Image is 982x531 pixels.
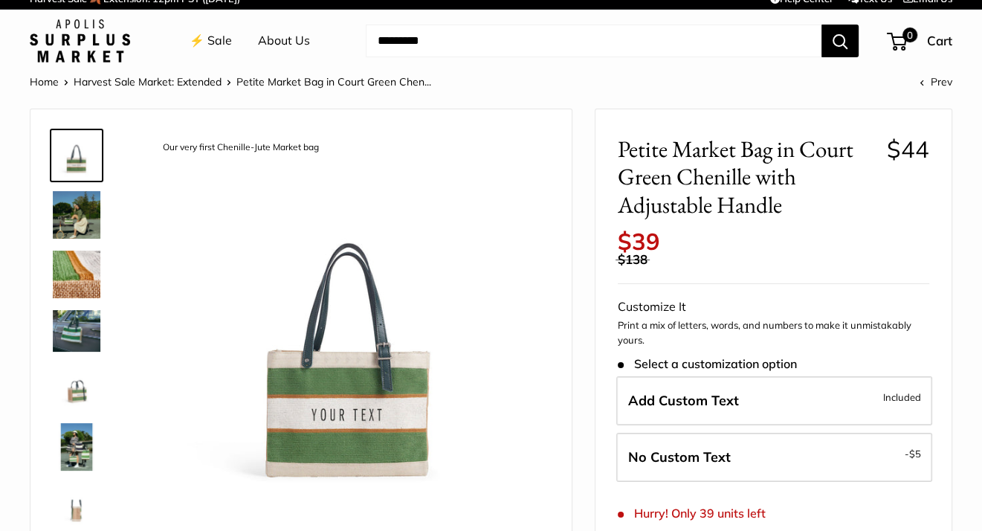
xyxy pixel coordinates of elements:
img: Apolis: Surplus Market [30,19,130,62]
span: Petite Market Bag in Court Green Chenille with Adjustable Handle [618,135,876,219]
span: Hurry! Only 39 units left [618,506,766,521]
nav: Breadcrumb [30,72,431,91]
label: Leave Blank [616,433,932,482]
span: - [905,445,921,463]
img: Petite Market Bag in Court Green Chenille with Adjustable Handle [53,423,100,471]
span: Petite Market Bag in Court Green Chen... [236,75,431,88]
a: Petite Market Bag in Court Green Chenille with Adjustable Handle [50,361,103,414]
a: Petite Market Bag in Court Green Chenille with Adjustable Handle [50,420,103,474]
button: Search [821,25,859,57]
span: 0 [902,28,917,42]
img: Petite Market Bag in Court Green Chenille with Adjustable Handle [53,364,100,411]
span: Add Custom Text [628,392,739,409]
span: $5 [909,448,921,460]
span: No Custom Text [628,448,731,466]
a: description_A close up of our first Chenille Jute Market Bag [50,248,103,301]
div: Our very first Chenille-Jute Market bag [155,138,326,158]
a: description_Adjustable Handles for whatever mood you are in [50,188,103,242]
img: description_Adjustable Handles for whatever mood you are in [53,191,100,239]
span: Cart [927,33,952,48]
img: description_Part of our original Chenille Collection [53,310,100,351]
span: $138 [618,251,647,267]
span: Included [883,388,921,406]
div: Customize It [618,296,929,318]
p: Print a mix of letters, words, and numbers to make it unmistakably yours. [618,318,929,347]
a: description_Our very first Chenille-Jute Market bag [50,129,103,182]
a: Prev [920,75,952,88]
a: Home [30,75,59,88]
img: Petite Market Bag in Court Green Chenille with Adjustable Handle [53,483,100,530]
a: Harvest Sale Market: Extended [74,75,222,88]
span: Select a customization option [618,357,797,371]
a: description_Part of our original Chenille Collection [50,307,103,354]
a: About Us [258,30,310,52]
img: description_Our very first Chenille-Jute Market bag [53,132,100,179]
a: 0 Cart [888,29,952,53]
a: ⚡️ Sale [190,30,232,52]
span: $44 [887,135,929,164]
input: Search... [366,25,821,57]
img: description_A close up of our first Chenille Jute Market Bag [53,251,100,298]
label: Add Custom Text [616,376,932,425]
span: $39 [618,227,660,256]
